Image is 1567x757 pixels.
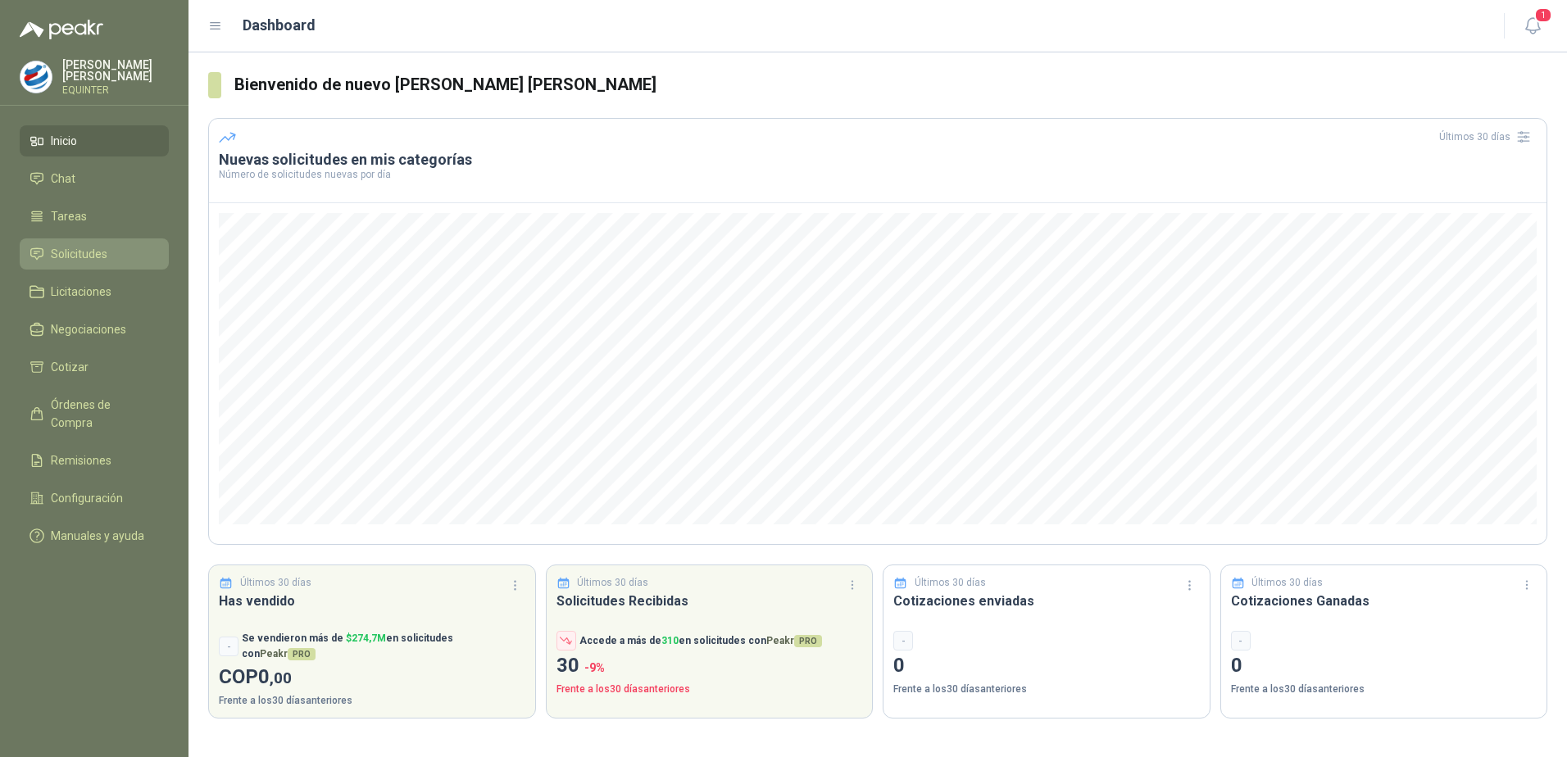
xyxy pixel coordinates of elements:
div: Últimos 30 días [1439,124,1537,150]
span: Configuración [51,489,123,507]
p: COP [219,662,525,693]
span: Negociaciones [51,320,126,338]
span: PRO [288,648,316,660]
p: [PERSON_NAME] [PERSON_NAME] [62,59,169,82]
img: Company Logo [20,61,52,93]
span: $ 274,7M [346,632,386,644]
h1: Dashboard [243,14,316,37]
h3: Bienvenido de nuevo [PERSON_NAME] [PERSON_NAME] [234,72,1547,97]
p: Últimos 30 días [577,575,648,591]
span: 0 [258,665,292,688]
span: Cotizar [51,358,89,376]
span: Manuales y ayuda [51,527,144,545]
span: -9 % [584,661,605,674]
a: Remisiones [20,445,169,476]
h3: Nuevas solicitudes en mis categorías [219,150,1537,170]
span: Peakr [766,635,822,646]
span: Órdenes de Compra [51,396,153,432]
p: Se vendieron más de en solicitudes con [242,631,525,662]
p: Frente a los 30 días anteriores [219,693,525,709]
a: Inicio [20,125,169,156]
span: Remisiones [51,451,111,469]
span: Solicitudes [51,245,107,263]
a: Cotizar [20,351,169,383]
span: Chat [51,170,75,188]
p: Accede a más de en solicitudes con [579,633,822,649]
span: 1 [1534,7,1552,23]
a: Licitaciones [20,276,169,307]
span: Tareas [51,207,87,225]
span: Peakr [260,648,316,660]
a: Negociaciones [20,314,169,345]
img: Logo peakr [20,20,103,39]
p: 30 [556,650,863,682]
span: PRO [794,635,822,647]
p: Últimos 30 días [240,575,311,591]
p: 0 [893,650,1200,682]
p: Frente a los 30 días anteriores [893,682,1200,697]
a: Solicitudes [20,238,169,270]
button: 1 [1518,11,1547,41]
p: Últimos 30 días [915,575,986,591]
h3: Cotizaciones enviadas [893,591,1200,611]
a: Órdenes de Compra [20,389,169,438]
p: Frente a los 30 días anteriores [1231,682,1537,697]
h3: Has vendido [219,591,525,611]
span: Inicio [51,132,77,150]
p: EQUINTER [62,85,169,95]
h3: Solicitudes Recibidas [556,591,863,611]
span: 310 [661,635,679,646]
div: - [219,637,238,656]
p: Frente a los 30 días anteriores [556,682,863,697]
p: Número de solicitudes nuevas por día [219,170,1537,179]
a: Tareas [20,201,169,232]
div: - [1231,631,1251,650]
div: - [893,631,913,650]
p: 0 [1231,650,1537,682]
a: Manuales y ayuda [20,520,169,551]
a: Configuración [20,483,169,514]
span: Licitaciones [51,283,111,301]
a: Chat [20,163,169,194]
h3: Cotizaciones Ganadas [1231,591,1537,611]
p: Últimos 30 días [1251,575,1323,591]
span: ,00 [270,669,292,687]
